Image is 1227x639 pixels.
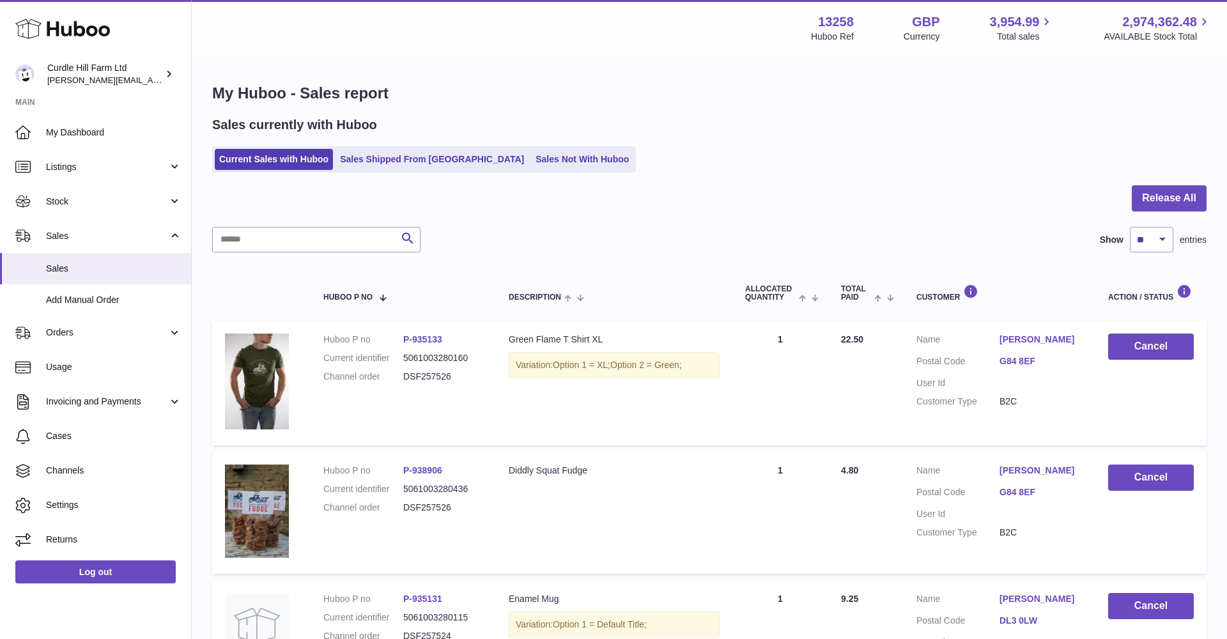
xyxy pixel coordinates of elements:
[1108,334,1194,360] button: Cancel
[323,483,403,495] dt: Current identifier
[46,196,168,208] span: Stock
[46,127,181,139] span: My Dashboard
[990,13,1054,43] a: 3,954.99 Total sales
[47,75,256,85] span: [PERSON_NAME][EMAIL_ADDRESS][DOMAIN_NAME]
[999,527,1083,539] dd: B2C
[509,293,561,302] span: Description
[509,593,720,605] div: Enamel Mug
[403,594,442,604] a: P-935131
[916,615,999,630] dt: Postal Code
[403,502,483,514] dd: DSF257526
[916,486,999,502] dt: Postal Code
[732,321,828,445] td: 1
[15,560,176,583] a: Log out
[999,396,1083,408] dd: B2C
[916,396,999,408] dt: Customer Type
[999,334,1083,346] a: [PERSON_NAME]
[999,615,1083,627] a: DL3 0LW
[212,83,1207,104] h1: My Huboo - Sales report
[15,65,35,84] img: miranda@diddlysquatfarmshop.com
[811,31,854,43] div: Huboo Ref
[323,612,403,624] dt: Current identifier
[323,352,403,364] dt: Current identifier
[1108,593,1194,619] button: Cancel
[509,334,720,346] div: Green Flame T Shirt XL
[403,334,442,344] a: P-935133
[403,612,483,624] dd: 5061003280115
[745,285,796,302] span: ALLOCATED Quantity
[1100,234,1123,246] label: Show
[323,371,403,383] dt: Channel order
[46,499,181,511] span: Settings
[46,534,181,546] span: Returns
[47,62,162,86] div: Curdle Hill Farm Ltd
[916,284,1083,302] div: Customer
[841,334,863,344] span: 22.50
[916,377,999,389] dt: User Id
[1180,234,1207,246] span: entries
[916,593,999,608] dt: Name
[323,593,403,605] dt: Huboo P no
[323,465,403,477] dt: Huboo P no
[1104,31,1212,43] span: AVAILABLE Stock Total
[225,334,289,429] img: EOB_7575EOB.jpg
[46,465,181,477] span: Channels
[323,502,403,514] dt: Channel order
[999,593,1083,605] a: [PERSON_NAME]
[46,161,168,173] span: Listings
[553,619,647,629] span: Option 1 = Default Title;
[916,508,999,520] dt: User Id
[997,31,1054,43] span: Total sales
[225,465,289,558] img: 132581705941774.jpg
[212,116,377,134] h2: Sales currently with Huboo
[215,149,333,170] a: Current Sales with Huboo
[916,355,999,371] dt: Postal Code
[403,465,442,475] a: P-938906
[46,430,181,442] span: Cases
[531,149,633,170] a: Sales Not With Huboo
[999,355,1083,367] a: G84 8EF
[46,361,181,373] span: Usage
[46,263,181,275] span: Sales
[1108,465,1194,491] button: Cancel
[818,13,854,31] strong: 13258
[323,293,373,302] span: Huboo P no
[999,465,1083,477] a: [PERSON_NAME]
[509,352,720,378] div: Variation:
[403,352,483,364] dd: 5061003280160
[336,149,529,170] a: Sales Shipped From [GEOGRAPHIC_DATA]
[1108,284,1194,302] div: Action / Status
[46,294,181,306] span: Add Manual Order
[916,527,999,539] dt: Customer Type
[732,452,828,574] td: 1
[403,483,483,495] dd: 5061003280436
[912,13,939,31] strong: GBP
[841,594,858,604] span: 9.25
[1132,185,1207,212] button: Release All
[46,327,168,339] span: Orders
[323,334,403,346] dt: Huboo P no
[1104,13,1212,43] a: 2,974,362.48 AVAILABLE Stock Total
[990,13,1040,31] span: 3,954.99
[46,230,168,242] span: Sales
[841,285,871,302] span: Total paid
[841,465,858,475] span: 4.80
[46,396,168,408] span: Invoicing and Payments
[509,612,720,638] div: Variation:
[904,31,940,43] div: Currency
[916,334,999,349] dt: Name
[553,360,610,370] span: Option 1 = XL;
[916,465,999,480] dt: Name
[403,371,483,383] dd: DSF257526
[509,465,720,477] div: Diddly Squat Fudge
[610,360,682,370] span: Option 2 = Green;
[999,486,1083,498] a: G84 8EF
[1122,13,1197,31] span: 2,974,362.48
